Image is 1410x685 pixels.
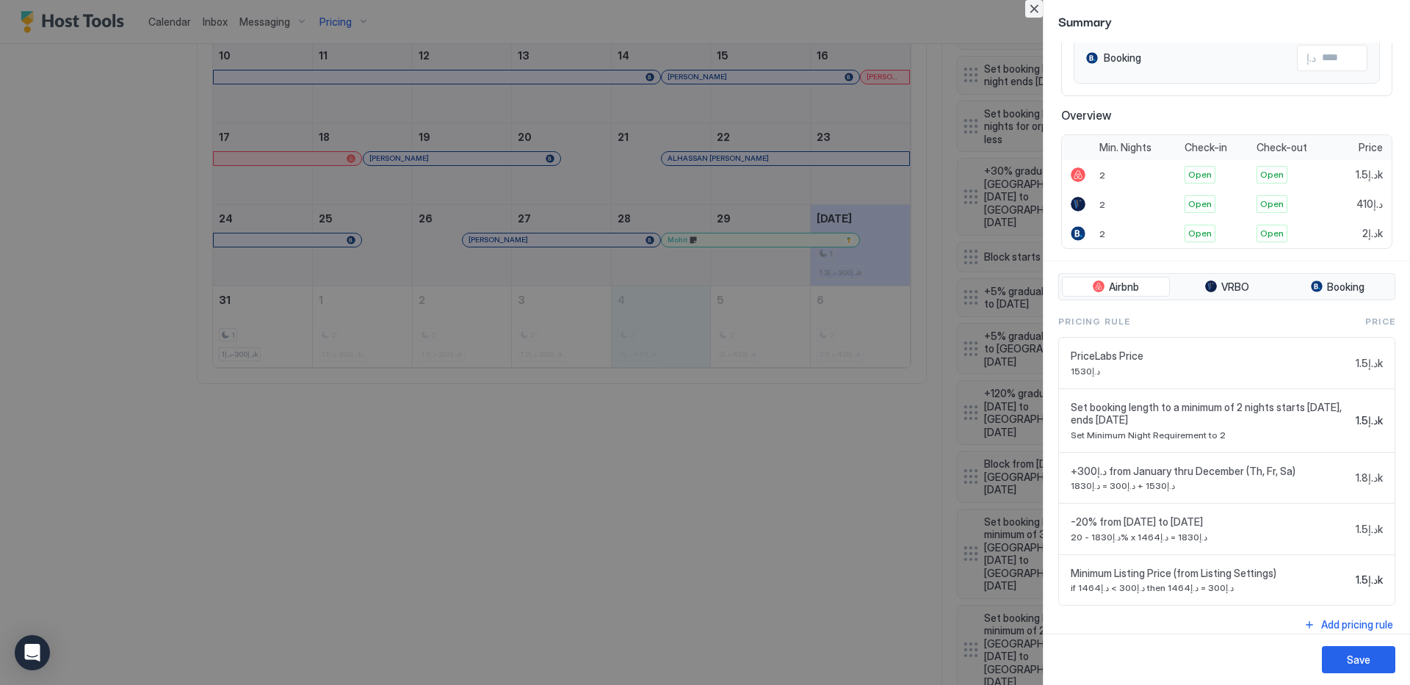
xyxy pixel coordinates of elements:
[1062,277,1170,297] button: Airbnb
[1260,227,1284,240] span: Open
[1356,471,1383,485] span: د.إ1.8k
[1058,315,1130,328] span: Pricing Rule
[1071,532,1350,543] span: د.إ1830 - 20% x د.إ1830 = د.إ1464
[1365,315,1395,328] span: Price
[1058,273,1395,301] div: tab-group
[1071,401,1350,427] span: Set booking length to a minimum of 2 nights starts [DATE], ends [DATE]
[1071,430,1350,441] span: Set Minimum Night Requirement to 2
[1099,170,1105,181] span: 2
[1221,280,1249,294] span: VRBO
[1185,141,1227,154] span: Check-in
[1188,197,1212,211] span: Open
[1356,168,1383,181] span: د.إ1.5k
[1257,141,1307,154] span: Check-out
[15,635,50,670] div: Open Intercom Messenger
[1071,567,1350,580] span: Minimum Listing Price (from Listing Settings)
[1071,582,1350,593] span: if د.إ300 > د.إ1464 then د.إ300 = د.إ1464
[1071,349,1350,363] span: PriceLabs Price
[1301,615,1395,634] button: Add pricing rule
[1321,617,1393,632] div: Add pricing rule
[1109,280,1139,294] span: Airbnb
[1071,366,1350,377] span: د.إ1530
[1260,197,1284,211] span: Open
[1359,141,1383,154] span: Price
[1284,277,1392,297] button: Booking
[1188,227,1212,240] span: Open
[1356,414,1383,427] span: د.إ1.5k
[1099,228,1105,239] span: 2
[1260,168,1284,181] span: Open
[1362,227,1383,240] span: د.إ2k
[1173,277,1281,297] button: VRBO
[1356,573,1383,587] span: د.إ1.5k
[1071,465,1350,478] span: +د.إ300 from January thru December (Th, Fr, Sa)
[1306,51,1316,65] span: د.إ
[1347,652,1370,667] div: Save
[1099,199,1105,210] span: 2
[1071,480,1350,491] span: د.إ1530 + د.إ300 = د.إ1830
[1058,12,1395,30] span: Summary
[1188,168,1212,181] span: Open
[1327,280,1364,294] span: Booking
[1104,51,1141,65] span: Booking
[1356,357,1383,370] span: د.إ1.5k
[1356,523,1383,536] span: د.إ1.5k
[1071,515,1350,529] span: -20% from [DATE] to [DATE]
[1061,108,1392,123] span: Overview
[1322,646,1395,673] button: Save
[1356,197,1383,211] span: د.إ410
[1099,141,1151,154] span: Min. Nights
